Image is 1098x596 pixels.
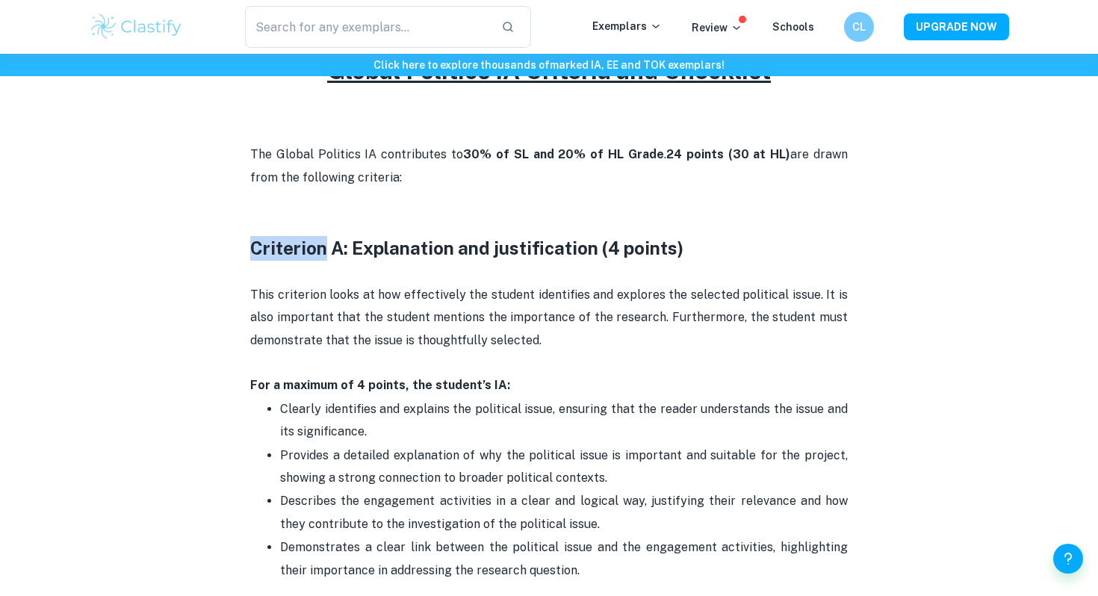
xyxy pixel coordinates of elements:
[592,18,662,34] p: Exemplars
[666,147,790,161] strong: 24 points (30 at HL)
[280,536,848,582] p: Demonstrates a clear link between the political issue and the engagement activities, highlighting...
[280,490,848,536] p: Describes the engagement activities in a clear and logical way, justifying their relevance and ho...
[692,19,742,36] p: Review
[772,21,814,33] a: Schools
[280,398,848,444] p: Clearly identifies and explains the political issue, ensuring that the reader understands the iss...
[280,444,848,490] p: Provides a detailed explanation of why the political issue is important and suitable for the proj...
[3,57,1095,73] h6: Click here to explore thousands of marked IA, EE and TOK exemplars !
[851,19,868,35] h6: CL
[250,378,510,392] strong: For a maximum of 4 points, the student’s IA:
[89,12,184,42] img: Clastify logo
[250,147,851,184] span: The Global Politics IA contributes to . are drawn from the following criteria:
[1053,544,1083,574] button: Help and Feedback
[844,12,874,42] button: CL
[250,284,848,352] p: This criterion looks at how effectively the student identifies and explores the selected politica...
[250,238,683,258] strong: Criterion A: Explanation and justification (4 points)
[904,13,1009,40] button: UPGRADE NOW
[463,147,664,161] strong: 30% of SL and 20% of HL Grade
[245,6,489,48] input: Search for any exemplars...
